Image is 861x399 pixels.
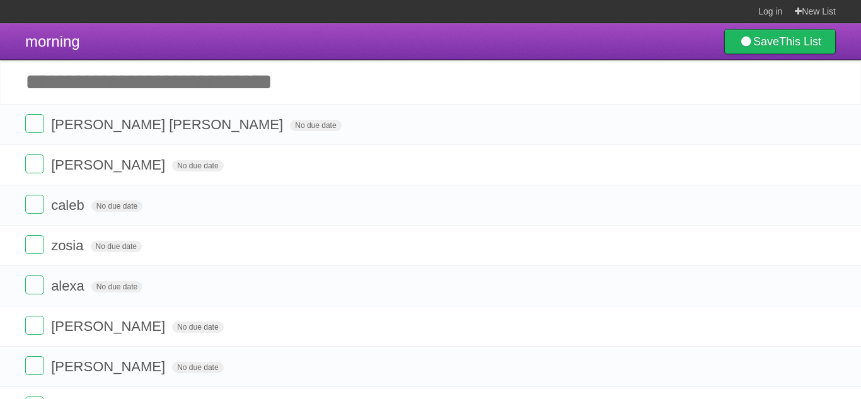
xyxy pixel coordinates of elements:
[51,238,86,253] span: zosia
[25,33,80,50] span: morning
[25,154,44,173] label: Done
[91,241,142,252] span: No due date
[91,200,142,212] span: No due date
[25,235,44,254] label: Done
[51,157,168,173] span: [PERSON_NAME]
[172,321,223,333] span: No due date
[290,120,341,131] span: No due date
[51,117,286,132] span: [PERSON_NAME] [PERSON_NAME]
[25,275,44,294] label: Done
[51,359,168,374] span: [PERSON_NAME]
[25,316,44,335] label: Done
[25,195,44,214] label: Done
[51,197,88,213] span: caleb
[25,356,44,375] label: Done
[724,29,836,54] a: SaveThis List
[172,160,223,171] span: No due date
[25,114,44,133] label: Done
[51,318,168,334] span: [PERSON_NAME]
[172,362,223,373] span: No due date
[51,278,88,294] span: alexa
[779,35,821,48] b: This List
[91,281,142,292] span: No due date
